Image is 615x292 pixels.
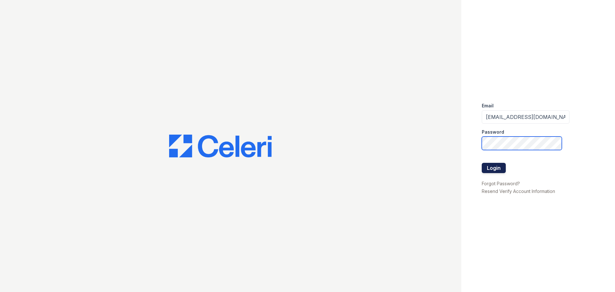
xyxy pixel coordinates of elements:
[482,163,506,173] button: Login
[482,181,520,186] a: Forgot Password?
[482,129,504,135] label: Password
[482,188,555,194] a: Resend Verify Account Information
[169,135,272,158] img: CE_Logo_Blue-a8612792a0a2168367f1c8372b55b34899dd931a85d93a1a3d3e32e68fde9ad4.png
[482,103,494,109] label: Email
